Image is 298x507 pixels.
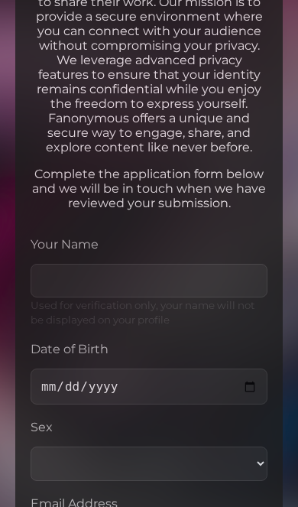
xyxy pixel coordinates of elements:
[31,167,267,210] p: Complete the application form below and we will be in touch when we have reviewed your submission.
[31,342,267,356] label: Date of Birth
[31,237,267,252] label: Your Name
[31,299,254,326] small: Used for verification only, your name will not be displayed on your profile
[31,420,267,434] label: Sex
